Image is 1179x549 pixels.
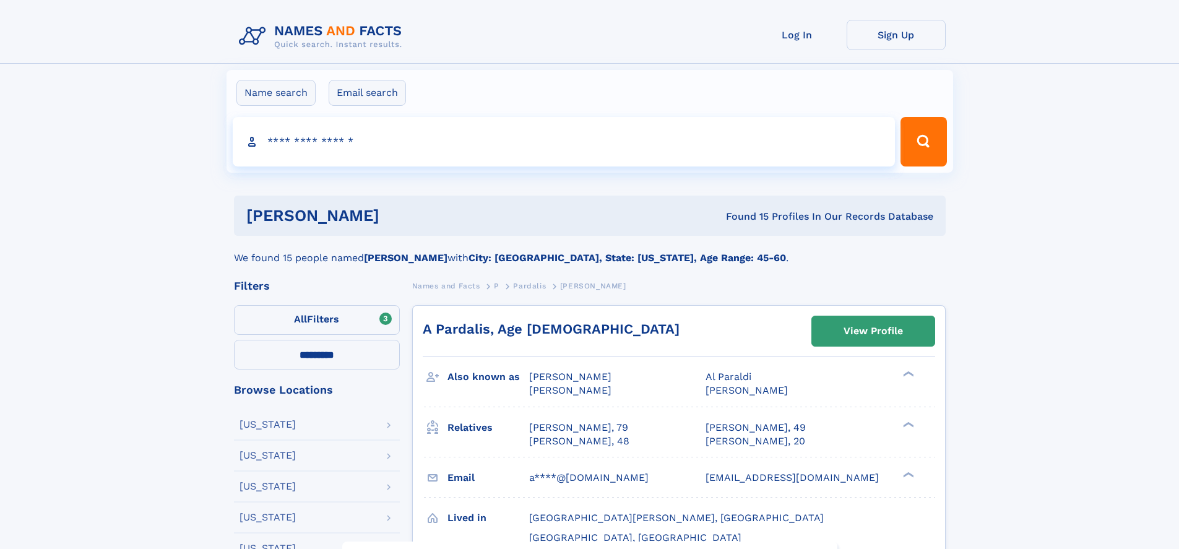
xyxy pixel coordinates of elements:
span: [PERSON_NAME] [706,384,788,396]
h1: [PERSON_NAME] [246,208,553,223]
span: P [494,282,499,290]
h3: Also known as [447,366,529,387]
h3: Relatives [447,417,529,438]
div: View Profile [844,317,903,345]
div: ❯ [900,420,915,428]
span: Pardalis [513,282,546,290]
b: City: [GEOGRAPHIC_DATA], State: [US_STATE], Age Range: 45-60 [469,252,786,264]
div: Filters [234,280,400,292]
span: Al Paraldi [706,371,751,383]
span: [GEOGRAPHIC_DATA][PERSON_NAME], [GEOGRAPHIC_DATA] [529,512,824,524]
a: Sign Up [847,20,946,50]
a: A Pardalis, Age [DEMOGRAPHIC_DATA] [423,321,680,337]
span: [PERSON_NAME] [560,282,626,290]
label: Filters [234,305,400,335]
a: View Profile [812,316,935,346]
h3: Lived in [447,508,529,529]
label: Name search [236,80,316,106]
a: Names and Facts [412,278,480,293]
span: [GEOGRAPHIC_DATA], [GEOGRAPHIC_DATA] [529,532,741,543]
a: [PERSON_NAME], 48 [529,434,629,448]
div: [US_STATE] [240,482,296,491]
div: Browse Locations [234,384,400,396]
div: ❯ [900,370,915,378]
span: All [294,313,307,325]
span: [PERSON_NAME] [529,371,611,383]
h3: Email [447,467,529,488]
a: [PERSON_NAME], 20 [706,434,805,448]
input: search input [233,117,896,166]
label: Email search [329,80,406,106]
div: [US_STATE] [240,451,296,460]
span: [EMAIL_ADDRESS][DOMAIN_NAME] [706,472,879,483]
b: [PERSON_NAME] [364,252,447,264]
div: [US_STATE] [240,512,296,522]
a: [PERSON_NAME], 49 [706,421,806,434]
a: Log In [748,20,847,50]
div: ❯ [900,470,915,478]
img: Logo Names and Facts [234,20,412,53]
a: Pardalis [513,278,546,293]
div: Found 15 Profiles In Our Records Database [553,210,933,223]
button: Search Button [900,117,946,166]
a: P [494,278,499,293]
a: [PERSON_NAME], 79 [529,421,628,434]
span: [PERSON_NAME] [529,384,611,396]
div: [US_STATE] [240,420,296,430]
div: We found 15 people named with . [234,236,946,266]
